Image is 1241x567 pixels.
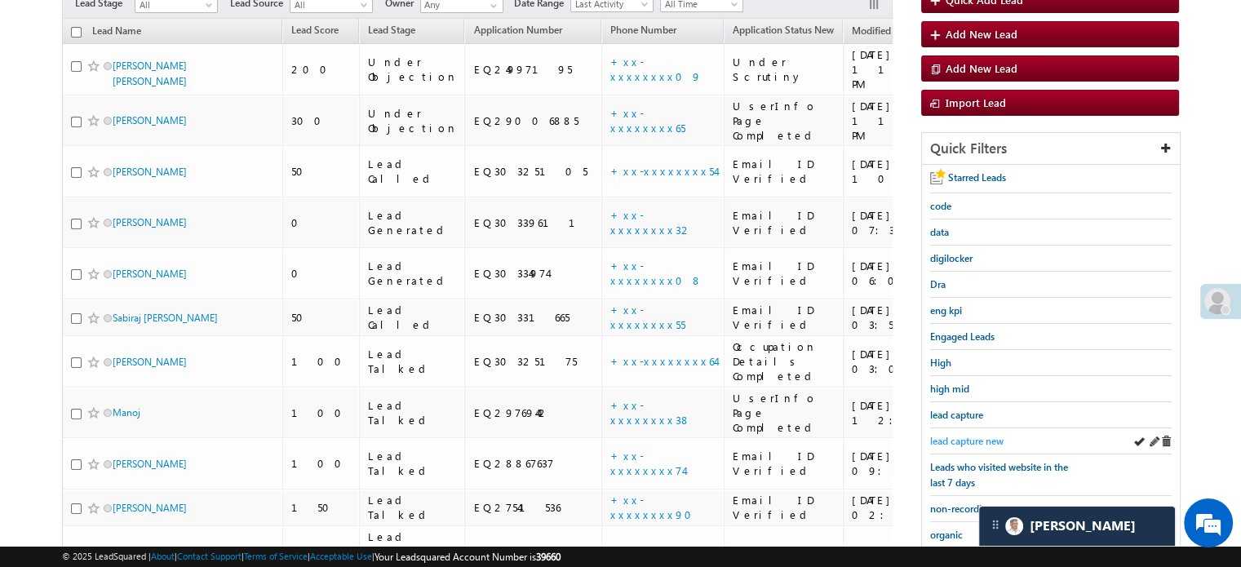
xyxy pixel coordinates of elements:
[930,278,946,290] span: Dra
[28,86,69,107] img: d_60004797649_company_0_60004797649
[610,24,676,36] span: Phone Number
[291,266,352,281] div: 0
[368,493,458,522] div: Lead Talked
[473,310,594,325] div: EQ30331665
[360,21,423,42] a: Lead Stage
[291,215,352,230] div: 0
[368,303,458,332] div: Lead Called
[733,55,835,84] div: Under Scrutiny
[725,21,842,42] a: Application Status New
[610,208,693,237] a: +xx-xxxxxxxx32
[368,24,415,36] span: Lead Stage
[733,259,835,288] div: Email ID Verified
[113,502,187,514] a: [PERSON_NAME]
[473,215,594,230] div: EQ30339611
[473,354,594,369] div: EQ30325175
[610,303,685,331] a: +xx-xxxxxxxx55
[1005,517,1023,535] img: Carter
[473,500,594,515] div: EQ27541536
[283,21,347,42] a: Lead Score
[368,106,458,135] div: Under Objection
[930,200,951,212] span: code
[852,24,906,37] span: Modified On
[291,500,352,515] div: 150
[473,405,594,420] div: EQ29769442
[291,354,352,369] div: 100
[113,114,187,126] a: [PERSON_NAME]
[368,208,458,237] div: Lead Generated
[473,113,594,128] div: EQ29006885
[610,259,702,287] a: +xx-xxxxxxxx08
[610,493,702,521] a: +xx-xxxxxxxx90
[21,151,298,430] textarea: Type your message and hit 'Enter'
[291,456,352,471] div: 100
[930,383,969,395] span: high mid
[113,268,187,280] a: [PERSON_NAME]
[733,99,835,143] div: UserInfo Page Completed
[978,506,1176,547] div: carter-dragCarter[PERSON_NAME]
[733,339,835,383] div: Occupation Details Completed
[844,21,930,42] a: Modified On (sorted descending)
[610,449,684,477] a: +xx-xxxxxxxx74
[946,61,1017,75] span: Add New Lead
[177,551,242,561] a: Contact Support
[465,21,570,42] a: Application Number
[733,208,835,237] div: Email ID Verified
[930,529,963,541] span: organic
[291,113,352,128] div: 300
[610,55,702,83] a: +xx-xxxxxxxx09
[368,398,458,427] div: Lead Talked
[310,551,372,561] a: Acceptable Use
[268,8,307,47] div: Minimize live chat window
[1030,518,1136,534] span: Carter
[113,166,187,178] a: [PERSON_NAME]
[733,24,834,36] span: Application Status New
[291,164,352,179] div: 50
[852,208,954,237] div: [DATE] 07:37 PM
[610,398,691,427] a: +xx-xxxxxxxx38
[852,99,954,143] div: [DATE] 11:15 PM
[922,133,1180,165] div: Quick Filters
[291,310,352,325] div: 50
[852,449,954,478] div: [DATE] 09:15 PM
[733,303,835,332] div: Email ID Verified
[113,356,187,368] a: [PERSON_NAME]
[930,409,983,421] span: lead capture
[291,405,352,420] div: 100
[733,157,835,186] div: Email ID Verified
[610,354,716,368] a: +xx-xxxxxxxx64
[946,27,1017,41] span: Add New Lead
[733,449,835,478] div: Email ID Verified
[291,62,352,77] div: 200
[113,60,187,87] a: [PERSON_NAME] [PERSON_NAME]
[473,266,594,281] div: EQ30334974
[930,461,1068,489] span: Leads who visited website in the last 7 days
[473,24,561,36] span: Application Number
[930,357,951,369] span: High
[946,95,1006,109] span: Import Lead
[989,518,1002,531] img: carter-drag
[930,304,962,317] span: eng kpi
[610,106,685,135] a: +xx-xxxxxxxx65
[368,347,458,376] div: Lead Talked
[113,312,218,324] a: Sabiraj [PERSON_NAME]
[930,435,1004,447] span: lead capture new
[852,259,954,288] div: [DATE] 06:08 PM
[930,226,949,238] span: data
[852,157,954,186] div: [DATE] 10:53 PM
[113,216,187,228] a: [PERSON_NAME]
[610,164,716,178] a: +xx-xxxxxxxx54
[368,157,458,186] div: Lead Called
[733,493,835,522] div: Email ID Verified
[85,86,274,107] div: Chat with us now
[536,551,561,563] span: 39660
[375,551,561,563] span: Your Leadsquared Account Number is
[368,449,458,478] div: Lead Talked
[473,62,594,77] div: EQ24997195
[852,47,954,91] div: [DATE] 11:20 PM
[852,493,954,522] div: [DATE] 02:58 PM
[113,458,187,470] a: [PERSON_NAME]
[113,406,140,419] a: Manoj
[852,398,954,427] div: [DATE] 12:03 AM
[244,551,308,561] a: Terms of Service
